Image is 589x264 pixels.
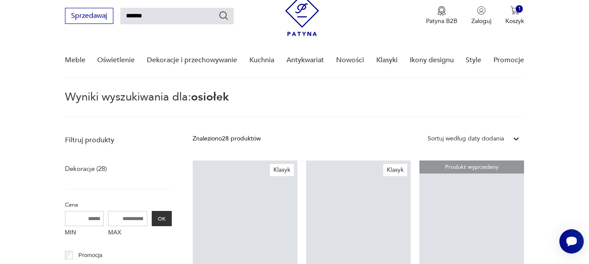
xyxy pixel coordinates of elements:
p: Zaloguj [471,17,491,25]
a: Ikona medaluPatyna B2B [426,6,457,25]
a: Dekoracje (28) [65,163,107,175]
img: Ikona koszyka [511,6,519,15]
button: Szukaj [218,10,229,21]
a: Klasyki [376,43,398,77]
iframe: Smartsupp widget button [559,229,584,254]
div: Znaleziono 28 produktów [193,134,261,144]
span: osiołek [191,89,229,105]
p: Cena [65,200,172,210]
button: Sprzedawaj [65,8,113,24]
a: Ikony designu [410,43,454,77]
button: Zaloguj [471,6,491,25]
label: MAX [108,226,147,240]
img: Ikona medalu [437,6,446,16]
p: Koszyk [505,17,524,25]
a: Meble [65,43,85,77]
button: 1Koszyk [505,6,524,25]
div: 1 [516,5,523,13]
p: Promocja [78,251,102,260]
a: Promocje [494,43,524,77]
a: Kuchnia [249,43,274,77]
a: Dekoracje i przechowywanie [147,43,237,77]
a: Nowości [336,43,364,77]
a: Style [466,43,481,77]
button: Patyna B2B [426,6,457,25]
a: Oświetlenie [97,43,135,77]
a: Sprzedawaj [65,13,113,20]
button: OK [152,211,172,226]
p: Filtruj produkty [65,135,172,145]
a: Antykwariat [286,43,324,77]
img: Ikonka użytkownika [477,6,486,15]
div: Sortuj według daty dodania [428,134,504,144]
p: Patyna B2B [426,17,457,25]
p: Wyniki wyszukiwania dla: [65,92,524,117]
label: MIN [65,226,104,240]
